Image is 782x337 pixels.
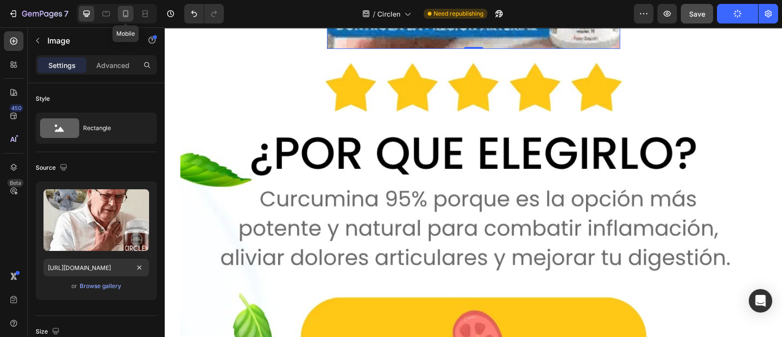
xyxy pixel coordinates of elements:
div: Style [36,94,50,103]
p: 7 [64,8,68,20]
div: Source [36,161,69,175]
span: or [71,280,77,292]
p: Settings [48,60,76,70]
span: Save [689,10,705,18]
button: Browse gallery [79,281,122,291]
img: preview-image [43,189,149,251]
input: https://example.com/image.jpg [43,259,149,276]
div: Browse gallery [80,282,121,291]
div: 450 [9,104,23,112]
p: Image [47,35,130,46]
button: 7 [4,4,73,23]
button: Save [681,4,713,23]
div: Beta [7,179,23,187]
div: Undo/Redo [184,4,224,23]
div: Rectangle [83,117,143,139]
span: Circlen [377,9,400,19]
div: Open Intercom Messenger [749,289,772,313]
span: / [373,9,375,19]
p: Advanced [96,60,130,70]
iframe: Design area [165,27,782,337]
span: Need republishing [434,9,483,18]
